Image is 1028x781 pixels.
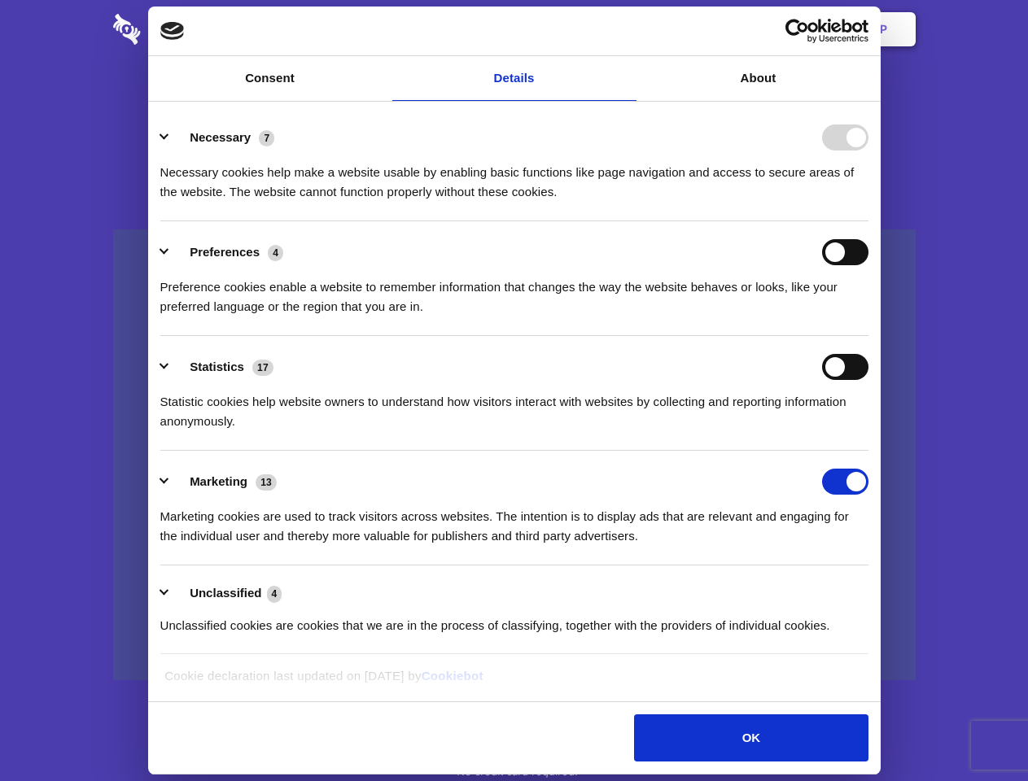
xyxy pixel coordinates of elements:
label: Preferences [190,245,260,259]
span: 4 [268,245,283,261]
button: Unclassified (4) [160,583,292,604]
a: Consent [148,56,392,101]
label: Marketing [190,474,247,488]
a: About [636,56,881,101]
a: Contact [660,4,735,55]
a: Pricing [478,4,549,55]
span: 17 [252,360,273,376]
div: Unclassified cookies are cookies that we are in the process of classifying, together with the pro... [160,604,868,635]
div: Statistic cookies help website owners to understand how visitors interact with websites by collec... [160,380,868,431]
h1: Eliminate Slack Data Loss. [113,73,916,132]
button: OK [634,714,868,761]
button: Statistics (17) [160,354,284,380]
button: Marketing (13) [160,469,287,495]
div: Necessary cookies help make a website usable by enabling basic functions like page navigation and... [160,151,868,202]
h4: Auto-redaction of sensitive data, encrypted data sharing and self-destructing private chats. Shar... [113,148,916,202]
img: logo-wordmark-white-trans-d4663122ce5f474addd5e946df7df03e33cb6a1c49d2221995e7729f52c070b2.svg [113,14,252,45]
button: Preferences (4) [160,239,294,265]
span: 7 [259,130,274,146]
label: Necessary [190,130,251,144]
button: Necessary (7) [160,124,285,151]
img: logo [160,22,185,40]
span: 13 [256,474,277,491]
a: Usercentrics Cookiebot - opens in a new window [726,19,868,43]
a: Login [738,4,809,55]
a: Details [392,56,636,101]
span: 4 [267,586,282,602]
div: Preference cookies enable a website to remember information that changes the way the website beha... [160,265,868,316]
label: Statistics [190,360,244,373]
div: Marketing cookies are used to track visitors across websites. The intention is to display ads tha... [160,495,868,546]
a: Cookiebot [422,669,483,683]
iframe: Drift Widget Chat Controller [947,700,1008,761]
div: Cookie declaration last updated on [DATE] by [152,666,876,698]
a: Wistia video thumbnail [113,229,916,681]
